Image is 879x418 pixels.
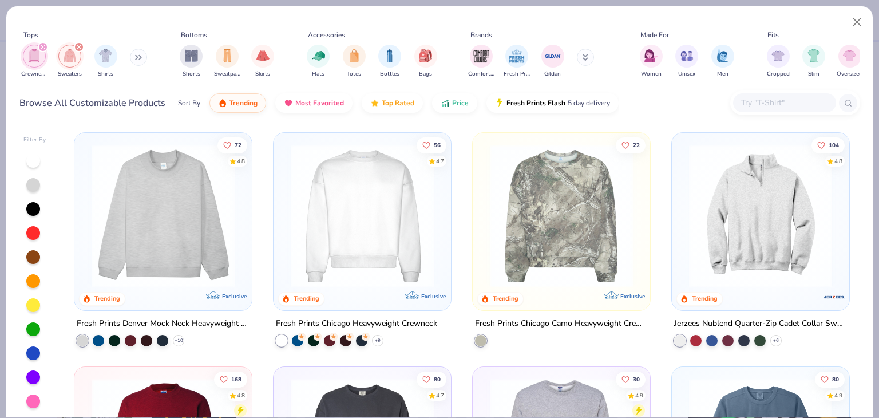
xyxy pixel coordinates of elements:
[808,70,819,78] span: Slim
[767,70,790,78] span: Cropped
[214,45,240,78] div: filter for Sweatpants
[506,98,565,108] span: Fresh Prints Flash
[711,45,734,78] button: filter button
[508,48,525,65] img: Fresh Prints Image
[414,45,437,78] div: filter for Bags
[683,144,838,287] img: ff4ddab5-f3f6-4a83-b930-260fe1a46572
[541,45,564,78] div: filter for Gildan
[802,45,825,78] div: filter for Slim
[837,45,862,78] div: filter for Oversized
[276,317,437,331] div: Fresh Prints Chicago Heavyweight Crewneck
[616,371,646,387] button: Like
[209,93,266,113] button: Trending
[347,70,361,78] span: Totes
[378,45,401,78] div: filter for Bottles
[417,137,446,153] button: Like
[275,93,353,113] button: Most Favorited
[675,45,698,78] button: filter button
[740,96,828,109] input: Try "T-Shirt"
[414,45,437,78] button: filter button
[486,93,619,113] button: Fresh Prints Flash5 day delivery
[822,286,845,309] img: Jerzees logo
[846,11,868,33] button: Close
[94,45,117,78] button: filter button
[214,45,240,78] button: filter button
[674,317,847,331] div: Jerzees Nublend Quarter-Zip Cadet Collar Sweatshirt
[86,144,240,287] img: f5d85501-0dbb-4ee4-b115-c08fa3845d83
[484,144,639,287] img: d9105e28-ed75-4fdd-addc-8b592ef863ea
[468,45,494,78] div: filter for Comfort Colors
[452,98,469,108] span: Price
[284,98,293,108] img: most_fav.gif
[178,98,200,108] div: Sort By
[378,45,401,78] button: filter button
[214,70,240,78] span: Sweatpants
[185,49,198,62] img: Shorts Image
[218,137,248,153] button: Like
[312,70,324,78] span: Hats
[639,144,793,287] img: 7c13c228-decd-4195-935b-6ba5202a4a9e
[802,45,825,78] button: filter button
[620,293,645,300] span: Exclusive
[807,49,820,62] img: Slim Image
[640,30,669,40] div: Made For
[307,45,330,78] button: filter button
[495,98,504,108] img: flash.gif
[468,70,494,78] span: Comfort Colors
[77,317,250,331] div: Fresh Prints Denver Mock Neck Heavyweight Sweatshirt
[468,45,494,78] button: filter button
[21,45,47,78] button: filter button
[312,49,325,62] img: Hats Image
[237,157,246,165] div: 4.8
[232,376,242,382] span: 168
[235,142,242,148] span: 72
[834,391,842,400] div: 4.9
[375,337,381,344] span: + 9
[843,49,856,62] img: Oversized Image
[307,45,330,78] div: filter for Hats
[811,137,845,153] button: Like
[382,98,414,108] span: Top Rated
[58,70,82,78] span: Sweaters
[21,45,47,78] div: filter for Crewnecks
[98,70,113,78] span: Shirts
[94,45,117,78] div: filter for Shirts
[256,49,270,62] img: Skirts Image
[644,49,658,62] img: Women Image
[640,45,663,78] div: filter for Women
[436,157,444,165] div: 4.7
[716,49,729,62] img: Men Image
[633,142,640,148] span: 22
[504,45,530,78] div: filter for Fresh Prints
[417,371,446,387] button: Like
[678,70,695,78] span: Unisex
[711,45,734,78] div: filter for Men
[767,45,790,78] div: filter for Cropped
[773,337,779,344] span: + 6
[99,49,112,62] img: Shirts Image
[251,45,274,78] div: filter for Skirts
[380,70,399,78] span: Bottles
[837,70,862,78] span: Oversized
[180,45,203,78] div: filter for Shorts
[23,136,46,144] div: Filter By
[771,49,785,62] img: Cropped Image
[419,70,432,78] span: Bags
[504,70,530,78] span: Fresh Prints
[837,45,862,78] button: filter button
[616,137,646,153] button: Like
[767,45,790,78] button: filter button
[544,70,561,78] span: Gildan
[183,70,200,78] span: Shorts
[541,45,564,78] button: filter button
[419,49,431,62] img: Bags Image
[434,376,441,382] span: 80
[21,70,47,78] span: Crewnecks
[215,371,248,387] button: Like
[58,45,82,78] button: filter button
[434,142,441,148] span: 56
[436,391,444,400] div: 4.7
[544,48,561,65] img: Gildan Image
[343,45,366,78] div: filter for Totes
[717,70,728,78] span: Men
